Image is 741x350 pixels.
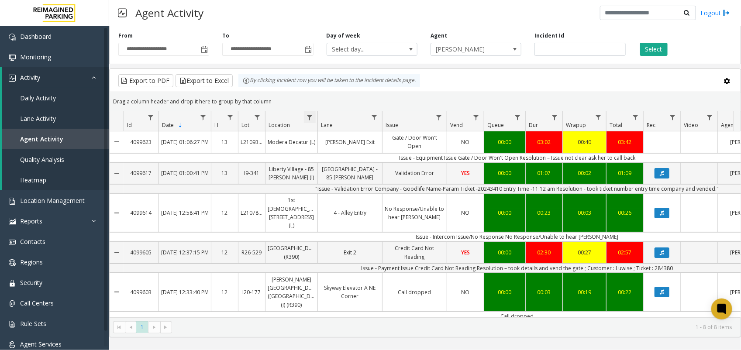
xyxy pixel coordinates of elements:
a: Validation Error [383,167,447,179]
span: Id [127,121,132,129]
div: 00:02 [565,169,604,177]
a: Daily Activity [2,88,109,108]
a: Liberty Village - 85 [PERSON_NAME] (I) [265,163,317,184]
a: NO [447,206,484,219]
div: By clicking Incident row you will be taken to the incident details page. [238,74,420,87]
a: Heatmap [2,170,109,190]
span: Lot [241,121,249,129]
a: Collapse Details [110,238,124,266]
a: Collapse Details [110,159,124,187]
a: Id Filter Menu [145,111,157,123]
img: 'icon' [9,259,16,266]
a: Collapse Details [110,128,124,156]
a: H Filter Menu [224,111,236,123]
span: Contacts [20,237,45,246]
a: Location Filter Menu [304,111,316,123]
img: 'icon' [9,321,16,328]
a: 4099605 [124,246,159,259]
a: 01:09 [607,167,643,179]
label: Agent [431,32,447,40]
a: 12 [211,246,238,259]
a: 00:27 [563,246,606,259]
span: Rule Sets [20,319,46,328]
a: L21078200 [238,206,265,219]
span: Toggle popup [199,43,209,55]
a: YES [447,167,484,179]
a: 01:07 [526,167,562,179]
img: logout [723,8,730,17]
span: Lane [321,121,333,129]
a: Wrapup Filter Menu [593,111,604,123]
a: NO [447,286,484,299]
img: 'icon' [9,54,16,61]
span: Call Centers [20,299,54,307]
a: YES [447,246,484,259]
span: YES [461,249,470,256]
a: Exit 2 [318,246,382,259]
span: Agent [721,121,735,129]
a: Skyway Elevator A NE Corner [318,281,382,302]
a: Call dropped [383,286,447,299]
a: [PERSON_NAME] Exit [318,136,382,148]
span: Video [684,121,698,129]
a: Modera Decatur (L) [265,136,317,148]
span: Sortable [177,122,184,129]
a: 4099603 [124,286,159,299]
a: 00:03 [563,206,606,219]
a: Lane Filter Menu [369,111,380,123]
span: Total [610,121,622,129]
span: Monitoring [20,53,51,61]
a: Activity [2,67,109,88]
span: Activity [20,73,40,82]
a: 03:42 [607,136,643,148]
a: Logout [700,8,730,17]
a: [PERSON_NAME][GEOGRAPHIC_DATA] ([GEOGRAPHIC_DATA]) (I) (R390) [265,273,317,311]
a: Date Filter Menu [197,111,209,123]
span: Issue [386,121,398,129]
span: Dashboard [20,32,52,41]
a: 12 [211,286,238,299]
a: 00:00 [484,167,525,179]
button: Select [640,43,668,56]
span: Location Management [20,196,85,205]
div: 00:03 [565,209,604,217]
span: Daily Activity [20,94,56,102]
a: 4099623 [124,136,159,148]
img: 'icon' [9,218,16,225]
img: 'icon' [9,280,16,287]
div: 02:30 [528,248,560,257]
a: Agent Activity [2,129,109,149]
a: L21093900 [238,136,265,148]
a: [DATE] 01:06:27 PM [159,136,211,148]
a: 00:00 [484,286,525,299]
span: Reports [20,217,42,225]
a: 00:23 [526,206,562,219]
img: pageIcon [118,2,127,24]
img: infoIcon.svg [243,77,250,84]
a: 03:02 [526,136,562,148]
a: Lane Activity [2,108,109,129]
span: NO [462,209,470,216]
button: Export to Excel [176,74,233,87]
span: NO [462,288,470,296]
span: Location [269,121,290,129]
a: 4099614 [124,206,159,219]
div: 00:00 [486,169,523,177]
a: Dur Filter Menu [549,111,561,123]
a: [DATE] 12:33:40 PM [159,286,211,299]
img: 'icon' [9,239,16,246]
div: 01:09 [609,169,641,177]
span: Lane Activity [20,114,56,123]
a: 00:40 [563,136,606,148]
span: Wrapup [566,121,586,129]
a: Issue Filter Menu [433,111,445,123]
span: NO [462,138,470,146]
img: 'icon' [9,34,16,41]
div: 01:07 [528,169,560,177]
a: [DATE] 12:37:15 PM [159,246,211,259]
a: Vend Filter Menu [470,111,482,123]
button: Export to PDF [118,74,173,87]
a: 13 [211,167,238,179]
a: Total Filter Menu [630,111,641,123]
a: 00:00 [484,206,525,219]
